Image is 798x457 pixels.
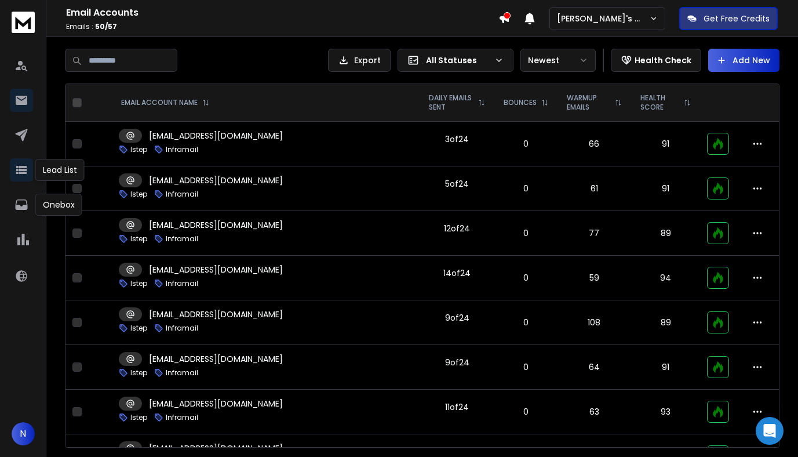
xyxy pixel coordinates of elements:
[166,279,198,288] p: Inframail
[504,98,537,107] p: BOUNCES
[445,357,469,368] div: 9 of 24
[501,138,551,150] p: 0
[557,122,631,166] td: 66
[12,12,35,33] img: logo
[149,353,283,365] p: [EMAIL_ADDRESS][DOMAIN_NAME]
[445,178,469,190] div: 5 of 24
[557,211,631,256] td: 77
[631,211,700,256] td: 89
[149,264,283,275] p: [EMAIL_ADDRESS][DOMAIN_NAME]
[557,256,631,300] td: 59
[166,324,198,333] p: Inframail
[149,219,283,231] p: [EMAIL_ADDRESS][DOMAIN_NAME]
[557,166,631,211] td: 61
[166,145,198,154] p: Inframail
[166,413,198,422] p: Inframail
[166,234,198,244] p: Inframail
[679,7,778,30] button: Get Free Credits
[501,406,551,418] p: 0
[12,422,35,445] button: N
[444,223,470,234] div: 12 of 24
[567,93,610,112] p: WARMUP EMAILS
[445,401,469,413] div: 11 of 24
[640,93,679,112] p: HEALTH SCORE
[501,317,551,328] p: 0
[501,227,551,239] p: 0
[557,345,631,390] td: 64
[130,368,147,378] p: Istep
[35,159,85,181] div: Lead List
[130,190,147,199] p: Istep
[631,390,700,434] td: 93
[708,49,779,72] button: Add New
[501,361,551,373] p: 0
[520,49,596,72] button: Newest
[66,22,498,31] p: Emails :
[149,130,283,142] p: [EMAIL_ADDRESS][DOMAIN_NAME]
[149,398,283,409] p: [EMAIL_ADDRESS][DOMAIN_NAME]
[130,324,147,333] p: Istep
[631,122,700,166] td: 91
[130,413,147,422] p: Istep
[501,272,551,284] p: 0
[95,21,117,31] span: 50 / 57
[631,345,700,390] td: 91
[130,234,147,244] p: Istep
[35,194,82,216] div: Onebox
[631,256,700,300] td: 94
[445,312,469,324] div: 9 of 24
[149,309,283,320] p: [EMAIL_ADDRESS][DOMAIN_NAME]
[611,49,701,72] button: Health Check
[704,13,770,24] p: Get Free Credits
[631,300,700,345] td: 89
[445,133,469,145] div: 3 of 24
[429,93,473,112] p: DAILY EMAILS SENT
[149,443,283,454] p: [EMAIL_ADDRESS][DOMAIN_NAME]
[328,49,391,72] button: Export
[501,183,551,194] p: 0
[130,279,147,288] p: Istep
[166,190,198,199] p: Inframail
[121,98,209,107] div: EMAIL ACCOUNT NAME
[443,267,471,279] div: 14 of 24
[635,55,691,66] p: Health Check
[66,6,498,20] h1: Email Accounts
[130,145,147,154] p: Istep
[166,368,198,378] p: Inframail
[149,175,283,186] p: [EMAIL_ADDRESS][DOMAIN_NAME]
[756,417,784,445] div: Open Intercom Messenger
[426,55,490,66] p: All Statuses
[631,166,700,211] td: 91
[557,13,650,24] p: [PERSON_NAME]'s Workspace
[557,300,631,345] td: 108
[557,390,631,434] td: 63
